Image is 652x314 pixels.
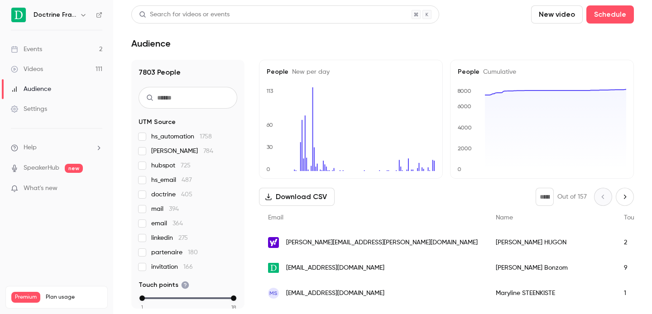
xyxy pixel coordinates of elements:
[268,214,283,221] span: Email
[181,162,191,169] span: 725
[34,10,76,19] h6: Doctrine France
[266,88,273,94] text: 113
[266,122,273,128] text: 60
[139,281,189,290] span: Touch points
[151,248,198,257] span: partenaire
[267,144,273,150] text: 30
[182,177,192,183] span: 487
[11,105,47,114] div: Settings
[458,67,626,76] h5: People
[173,220,183,227] span: 364
[458,145,472,152] text: 2000
[586,5,634,24] button: Schedule
[496,214,513,221] span: Name
[139,10,230,19] div: Search for videos or events
[203,148,213,154] span: 784
[487,230,615,255] div: [PERSON_NAME] HUGON
[139,295,145,301] div: min
[267,67,435,76] h5: People
[458,124,472,131] text: 4000
[457,103,471,109] text: 6000
[231,295,236,301] div: max
[11,143,102,152] li: help-dropdown-opener
[231,303,236,311] span: 18
[286,289,384,298] span: [EMAIL_ADDRESS][DOMAIN_NAME]
[24,184,58,193] span: What's new
[286,263,384,273] span: [EMAIL_ADDRESS][DOMAIN_NAME]
[269,289,278,297] span: MS
[479,69,516,75] span: Cumulative
[616,188,634,206] button: Next page
[24,143,37,152] span: Help
[266,166,270,172] text: 0
[151,176,192,185] span: hs_email
[65,164,83,173] span: new
[457,88,471,94] text: 8000
[259,188,335,206] button: Download CSV
[151,262,193,271] span: invitation
[11,45,42,54] div: Events
[151,190,192,199] span: doctrine
[188,249,198,256] span: 180
[151,147,213,156] span: [PERSON_NAME]
[151,132,212,141] span: hs_automation
[46,294,102,301] span: Plan usage
[487,255,615,281] div: [PERSON_NAME] Bonzom
[178,235,188,241] span: 275
[181,191,192,198] span: 405
[24,163,59,173] a: SpeakerHub
[151,233,188,243] span: linkedin
[288,69,330,75] span: New per day
[286,238,478,247] span: [PERSON_NAME][EMAIL_ADDRESS][PERSON_NAME][DOMAIN_NAME]
[91,185,102,193] iframe: Noticeable Trigger
[531,5,583,24] button: New video
[200,133,212,140] span: 1758
[183,264,193,270] span: 166
[557,192,587,201] p: Out of 157
[139,67,237,78] h1: 7803 People
[151,219,183,228] span: email
[11,8,26,22] img: Doctrine France
[11,85,51,94] div: Audience
[139,118,176,127] span: UTM Source
[487,281,615,306] div: Maryline STEENKISTE
[268,263,279,273] img: doctrine.fr
[131,38,171,49] h1: Audience
[151,205,179,214] span: mail
[268,237,279,248] img: yahoo.fr
[11,65,43,74] div: Videos
[11,292,40,303] span: Premium
[457,166,461,172] text: 0
[169,206,179,212] span: 394
[151,161,191,170] span: hubspot
[141,303,143,311] span: 1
